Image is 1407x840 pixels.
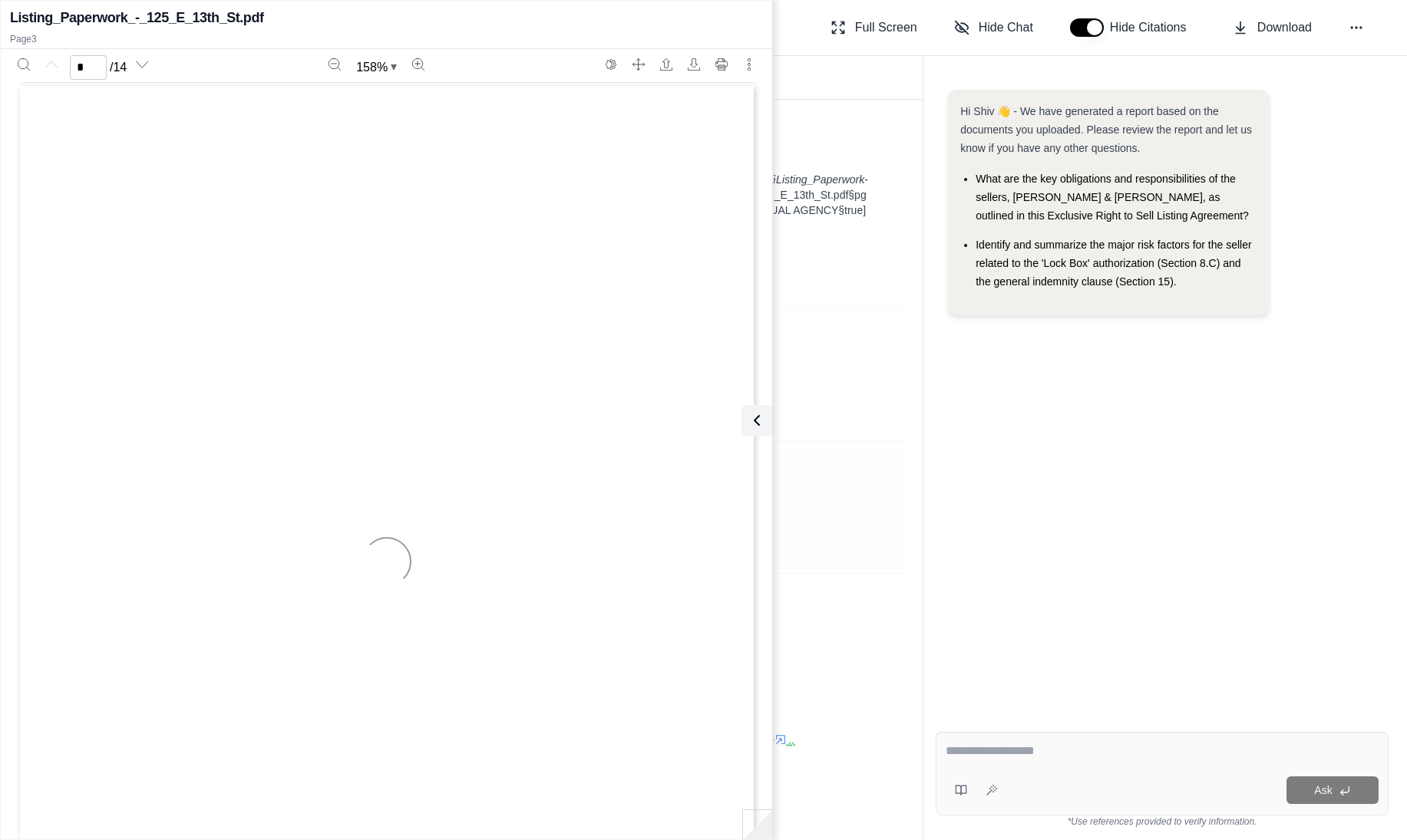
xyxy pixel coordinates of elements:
input: Enter a page number [70,55,107,80]
span: [ -_125_E_13th_St.pdf§pg 4§DUAL AGENCY§true] [751,172,887,218]
em: IJfx§Listing_Paperwork [754,173,865,186]
button: Zoom in [406,52,431,77]
h2: Listing_Paperwork_-_125_E_13th_St.pdf [10,7,263,28]
button: Print [709,52,734,77]
span: Hi Shiv 👋 - We have generated a report based on the documents you uploaded. Please review the rep... [960,105,1252,154]
div: *Use references provided to verify information. [936,815,1389,828]
span: Ask [1314,784,1332,796]
button: More actions [737,52,761,77]
span: What are the key obligations and responsibilities of the sellers, [PERSON_NAME] & [PERSON_NAME], ... [976,173,1249,222]
button: Zoom out [322,52,347,77]
button: Next page [130,52,154,77]
span: / 14 [110,58,127,77]
button: Zoom document [350,55,403,80]
button: Full screen [626,52,651,77]
span: . [793,736,796,748]
button: Open file [654,52,679,77]
button: Previous page [39,52,64,77]
span: Download [1257,18,1312,37]
button: Search [12,52,36,77]
span: Hide Citations [1110,18,1196,37]
button: Ask [1286,776,1379,804]
span: Hide Chat [979,18,1033,37]
span: Identify and summarize the major risk factors for the seller related to the 'Lock Box' authorizat... [976,239,1251,288]
button: Download [1227,12,1318,43]
button: Switch to the dark theme [599,52,623,77]
span: Full Screen [855,18,917,37]
button: Download [682,52,706,77]
span: 158 % [356,58,388,77]
p: Page 3 [10,33,763,45]
button: Full Screen [824,12,923,43]
button: Hide Chat [948,12,1039,43]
